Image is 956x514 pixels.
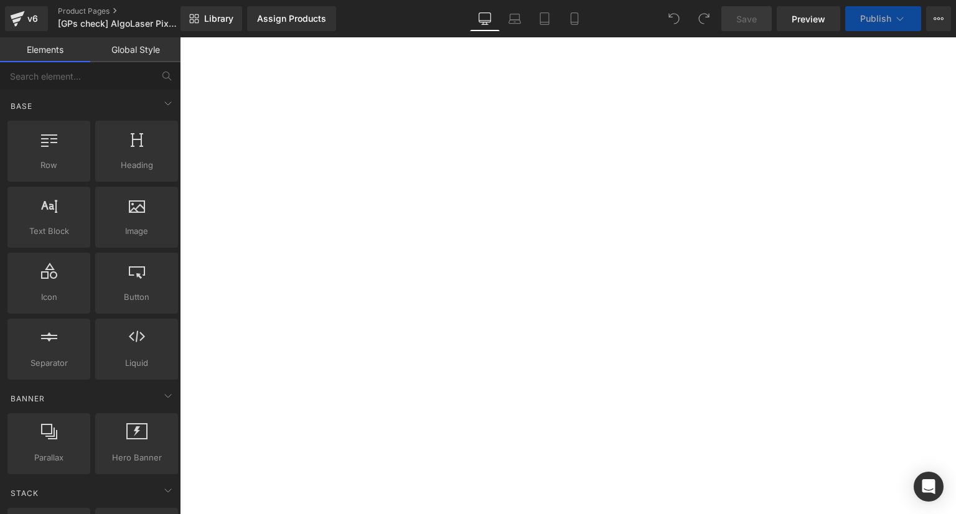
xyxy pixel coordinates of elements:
[257,14,326,24] div: Assign Products
[792,12,825,26] span: Preview
[560,6,589,31] a: Mobile
[470,6,500,31] a: Desktop
[11,159,87,172] span: Row
[99,357,174,370] span: Liquid
[58,19,177,29] span: [GPs check] AlgoLaser Pixi Smart Laser Engraver with Enclosure
[180,6,242,31] a: New Library
[25,11,40,27] div: v6
[11,291,87,304] span: Icon
[99,451,174,464] span: Hero Banner
[90,37,180,62] a: Global Style
[500,6,530,31] a: Laptop
[860,14,891,24] span: Publish
[736,12,757,26] span: Save
[530,6,560,31] a: Tablet
[9,487,40,499] span: Stack
[58,6,201,16] a: Product Pages
[5,6,48,31] a: v6
[9,393,46,404] span: Banner
[777,6,840,31] a: Preview
[691,6,716,31] button: Redo
[99,225,174,238] span: Image
[845,6,921,31] button: Publish
[914,472,944,502] div: Open Intercom Messenger
[662,6,687,31] button: Undo
[204,13,233,24] span: Library
[99,159,174,172] span: Heading
[11,357,87,370] span: Separator
[11,451,87,464] span: Parallax
[926,6,951,31] button: More
[9,100,34,112] span: Base
[99,291,174,304] span: Button
[11,225,87,238] span: Text Block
